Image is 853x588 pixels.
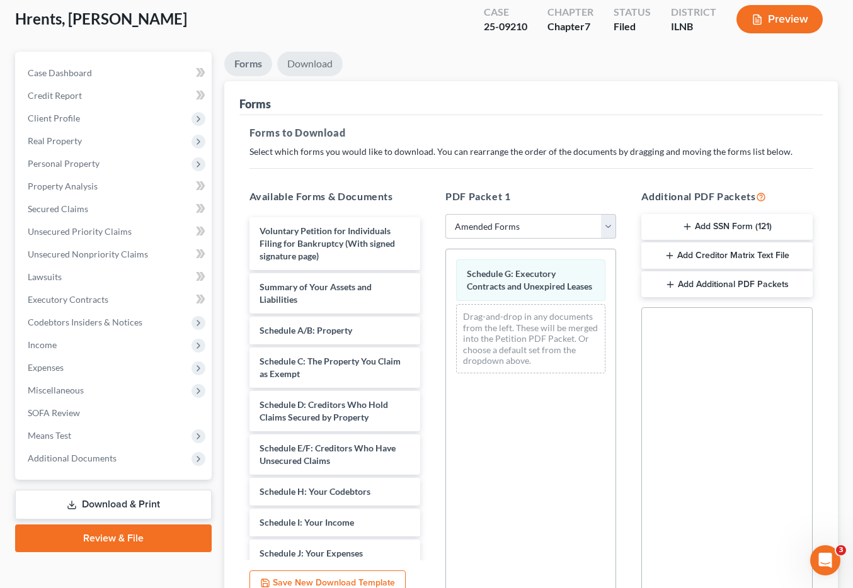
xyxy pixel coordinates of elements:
[15,524,212,552] a: Review & File
[28,203,88,214] span: Secured Claims
[641,271,812,298] button: Add Additional PDF Packets
[456,304,605,373] div: Drag-and-drop in any documents from the left. These will be merged into the Petition PDF Packet. ...
[260,356,401,379] span: Schedule C: The Property You Claim as Exempt
[547,5,593,20] div: Chapter
[467,268,592,291] span: Schedule G: Executory Contracts and Unexpired Leases
[28,294,108,305] span: Executory Contracts
[28,113,80,123] span: Client Profile
[28,362,64,373] span: Expenses
[28,181,98,191] span: Property Analysis
[671,5,716,20] div: District
[18,288,212,311] a: Executory Contracts
[836,545,846,555] span: 3
[641,242,812,269] button: Add Creditor Matrix Text File
[28,385,84,395] span: Miscellaneous
[547,20,593,34] div: Chapter
[28,249,148,259] span: Unsecured Nonpriority Claims
[18,84,212,107] a: Credit Report
[641,214,812,240] button: Add SSN Form (121)
[260,281,372,305] span: Summary of Your Assets and Liabilities
[28,226,132,237] span: Unsecured Priority Claims
[28,158,100,169] span: Personal Property
[18,266,212,288] a: Lawsuits
[260,486,370,497] span: Schedule H: Your Codebtors
[18,198,212,220] a: Secured Claims
[28,67,92,78] span: Case Dashboard
[277,52,343,76] a: Download
[28,430,71,441] span: Means Test
[18,175,212,198] a: Property Analysis
[260,225,395,261] span: Voluntary Petition for Individuals Filing for Bankruptcy (With signed signature page)
[28,271,62,282] span: Lawsuits
[484,5,527,20] div: Case
[18,402,212,424] a: SOFA Review
[260,548,363,558] span: Schedule J: Your Expenses
[810,545,840,575] iframe: Intercom live chat
[585,20,590,32] span: 7
[249,145,813,158] p: Select which forms you would like to download. You can rearrange the order of the documents by dr...
[641,189,812,204] h5: Additional PDF Packets
[736,5,823,33] button: Preview
[28,407,80,418] span: SOFA Review
[249,189,420,204] h5: Available Forms & Documents
[28,317,142,327] span: Codebtors Insiders & Notices
[18,62,212,84] a: Case Dashboard
[28,135,82,146] span: Real Property
[260,517,354,528] span: Schedule I: Your Income
[28,90,82,101] span: Credit Report
[260,443,396,466] span: Schedule E/F: Creditors Who Have Unsecured Claims
[249,125,813,140] h5: Forms to Download
[239,96,271,111] div: Forms
[15,9,187,28] span: Hrents, [PERSON_NAME]
[671,20,716,34] div: ILNB
[445,189,616,204] h5: PDF Packet 1
[224,52,272,76] a: Forms
[614,20,651,34] div: Filed
[260,399,388,422] span: Schedule D: Creditors Who Hold Claims Secured by Property
[484,20,527,34] div: 25-09210
[18,243,212,266] a: Unsecured Nonpriority Claims
[614,5,651,20] div: Status
[28,453,117,463] span: Additional Documents
[18,220,212,243] a: Unsecured Priority Claims
[15,490,212,519] a: Download & Print
[260,325,352,336] span: Schedule A/B: Property
[28,339,57,350] span: Income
